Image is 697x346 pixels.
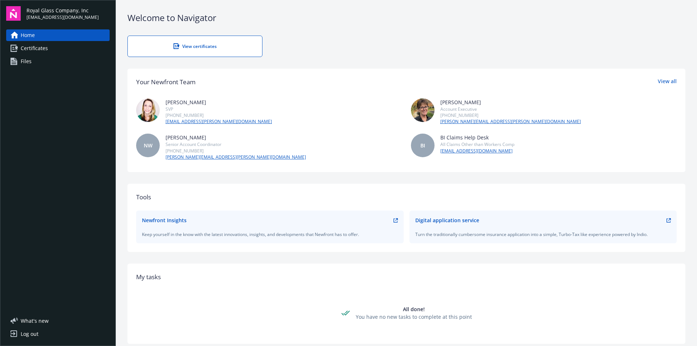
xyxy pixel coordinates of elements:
div: Turn the traditionally cumbersome insurance application into a simple, Turbo-Tax like experience ... [415,231,671,237]
span: BI [420,142,425,149]
div: View certificates [142,43,248,49]
div: [PERSON_NAME] [166,134,306,141]
div: Digital application service [415,216,479,224]
div: Tools [136,192,677,202]
div: Welcome to Navigator [127,12,685,24]
div: [PHONE_NUMBER] [166,148,306,154]
div: Senior Account Coordinator [166,141,306,147]
a: Home [6,29,110,41]
a: Certificates [6,42,110,54]
div: My tasks [136,272,677,282]
span: Files [21,56,32,67]
a: View certificates [127,36,262,57]
a: View all [658,77,677,87]
span: NW [144,142,152,149]
button: What's new [6,317,60,325]
div: [PERSON_NAME] [440,98,581,106]
a: [EMAIL_ADDRESS][PERSON_NAME][DOMAIN_NAME] [166,118,272,125]
div: [PHONE_NUMBER] [166,112,272,118]
a: [PERSON_NAME][EMAIL_ADDRESS][PERSON_NAME][DOMAIN_NAME] [440,118,581,125]
img: navigator-logo.svg [6,6,21,21]
a: [PERSON_NAME][EMAIL_ADDRESS][PERSON_NAME][DOMAIN_NAME] [166,154,306,160]
div: You have no new tasks to complete at this point [356,313,472,321]
span: [EMAIL_ADDRESS][DOMAIN_NAME] [27,14,99,21]
button: Royal Glass Company, Inc[EMAIL_ADDRESS][DOMAIN_NAME] [27,6,110,21]
div: Newfront Insights [142,216,187,224]
span: Royal Glass Company, Inc [27,7,99,14]
a: [EMAIL_ADDRESS][DOMAIN_NAME] [440,148,514,154]
div: Account Executive [440,106,581,112]
div: All done! [356,305,472,313]
div: Your Newfront Team [136,77,196,87]
div: [PHONE_NUMBER] [440,112,581,118]
a: Files [6,56,110,67]
div: Keep yourself in the know with the latest innovations, insights, and developments that Newfront h... [142,231,398,237]
div: BI Claims Help Desk [440,134,514,141]
span: What ' s new [21,317,49,325]
div: [PERSON_NAME] [166,98,272,106]
span: Home [21,29,35,41]
img: photo [136,98,160,122]
div: All Claims Other than Workers Comp [440,141,514,147]
div: SVP [166,106,272,112]
span: Certificates [21,42,48,54]
img: photo [411,98,435,122]
div: Log out [21,328,38,340]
